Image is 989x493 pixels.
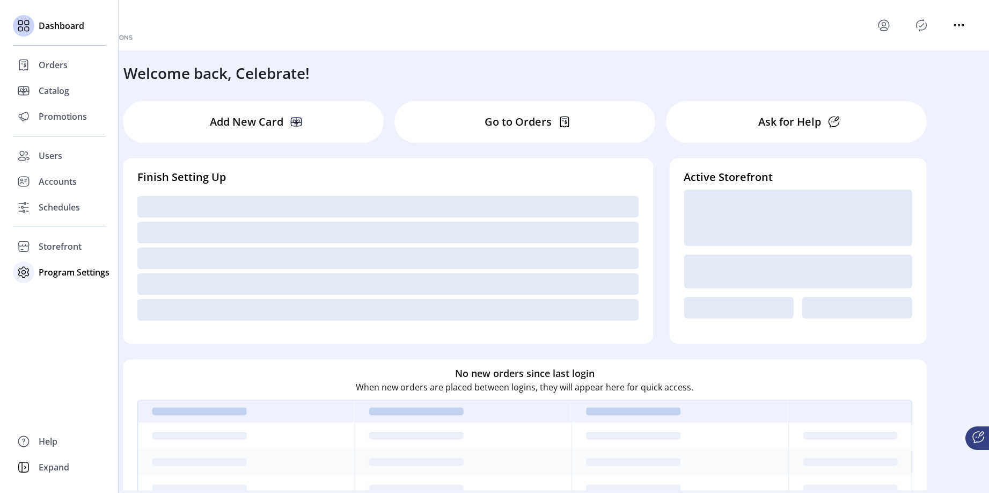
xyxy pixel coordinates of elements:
[758,114,821,130] p: Ask for Help
[39,19,84,32] span: Dashboard
[356,381,693,394] p: When new orders are placed between logins, they will appear here for quick access.
[39,149,62,162] span: Users
[137,169,639,185] h4: Finish Setting Up
[485,114,552,130] p: Go to Orders
[39,240,82,253] span: Storefront
[39,84,69,97] span: Catalog
[684,169,912,185] h4: Active Storefront
[39,110,87,123] span: Promotions
[39,266,109,279] span: Program Settings
[875,17,892,34] button: menu
[455,366,595,381] h6: No new orders since last login
[210,114,283,130] p: Add New Card
[123,62,310,84] h3: Welcome back, Celebrate!
[39,59,68,71] span: Orders
[950,17,968,34] button: menu
[39,201,80,214] span: Schedules
[39,175,77,188] span: Accounts
[913,17,930,34] button: Publisher Panel
[39,435,57,448] span: Help
[39,461,69,474] span: Expand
